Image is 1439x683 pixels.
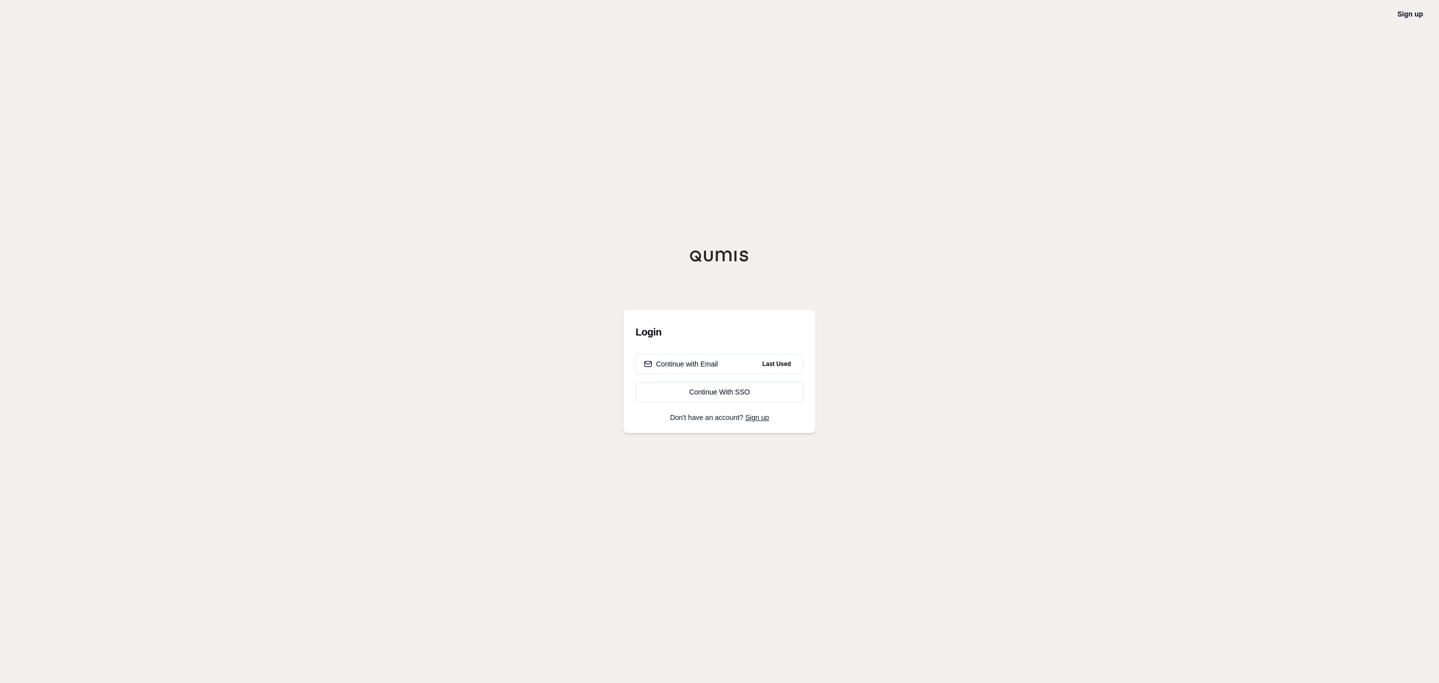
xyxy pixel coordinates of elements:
a: Continue With SSO [636,382,803,402]
div: Continue with Email [644,359,718,369]
div: Continue With SSO [644,387,795,397]
a: Sign up [745,413,769,421]
a: Sign up [1398,10,1423,18]
p: Don't have an account? [636,414,803,421]
img: Qumis [690,250,749,262]
span: Last Used [758,358,795,370]
button: Continue with EmailLast Used [636,354,803,374]
h3: Login [636,322,803,342]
